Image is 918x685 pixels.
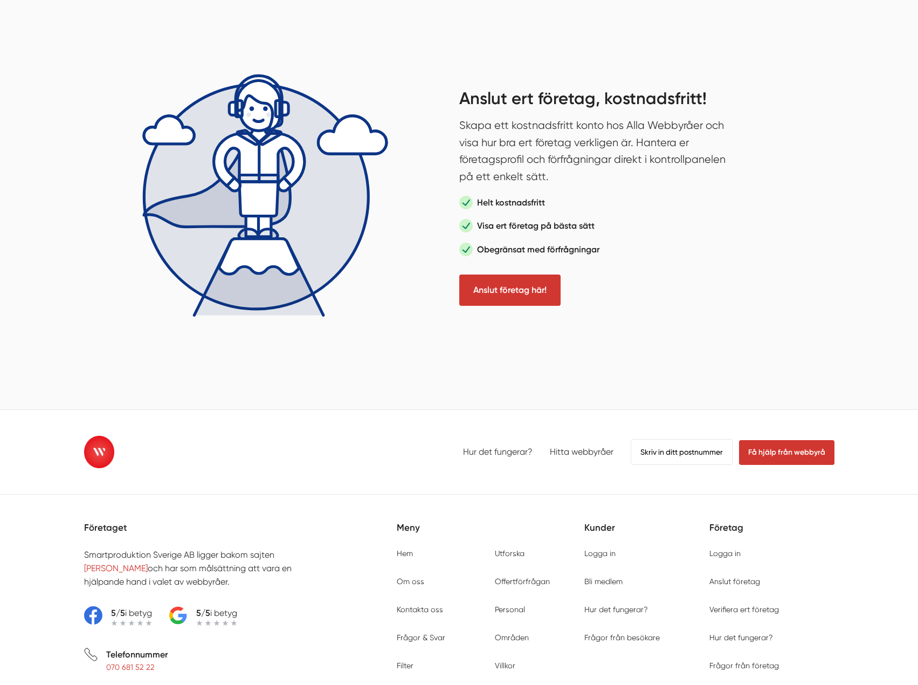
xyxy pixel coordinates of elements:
a: Hur det fungerar? [709,633,773,642]
a: Om oss [397,577,424,586]
p: Telefonnummer [106,648,168,661]
p: Smartproduktion Sverige AB ligger bakom sajten och har som målsättning att vara en hjälpande hand... [84,548,326,589]
a: Utforska [495,549,524,558]
p: Helt kostnadsfritt [477,196,545,209]
a: 5/5i betyg [169,606,237,626]
a: Frågor från företag [709,661,779,670]
p: Visa ert företag på bästa sätt [477,219,595,232]
h5: Företag [709,520,834,548]
h5: Meny [397,520,584,548]
a: 5/5i betyg [84,606,152,626]
p: Obegränsat med förfrågningar [477,243,599,256]
svg: Telefon [84,648,98,661]
a: Kontakta oss [397,605,443,614]
a: Hem [397,549,413,558]
a: Verifiera ert företag [709,605,779,614]
a: Logga in [584,549,616,558]
a: Filter [397,661,413,670]
a: Frågor från besökare [584,633,660,642]
a: Hur det fungerar? [463,447,533,457]
a: Bli medlem [584,577,623,586]
a: Områden [495,633,529,642]
p: i betyg [196,606,237,620]
a: [PERSON_NAME] [84,563,148,573]
a: Offertförfrågan [495,577,550,586]
span: Få hjälp från webbyrå [739,440,834,465]
h5: Företaget [84,520,397,548]
a: 070 681 52 22 [106,663,155,672]
a: Frågor & Svar [397,633,445,642]
strong: 5/5 [196,608,210,618]
span: Skriv in ditt postnummer [631,439,733,465]
a: Anslut företag [709,577,760,586]
a: Villkor [495,661,515,670]
a: Personal [495,605,525,614]
a: Anslut företag här! [459,275,561,305]
a: Hur det fungerar? [584,605,648,614]
strong: 5/5 [111,608,125,618]
h2: Anslut ert företag, kostnadsfritt! [459,87,735,117]
p: i betyg [111,606,152,620]
a: Logga in [709,549,741,558]
h5: Kunder [584,520,709,548]
a: Hitta webbyråer [550,447,613,457]
p: Skapa ett kostnadsfritt konto hos Alla Webbyråer och visa hur bra ert företag verkligen är. Hante... [459,117,735,190]
img: Logotyp Alla Webbyråer [84,436,115,468]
